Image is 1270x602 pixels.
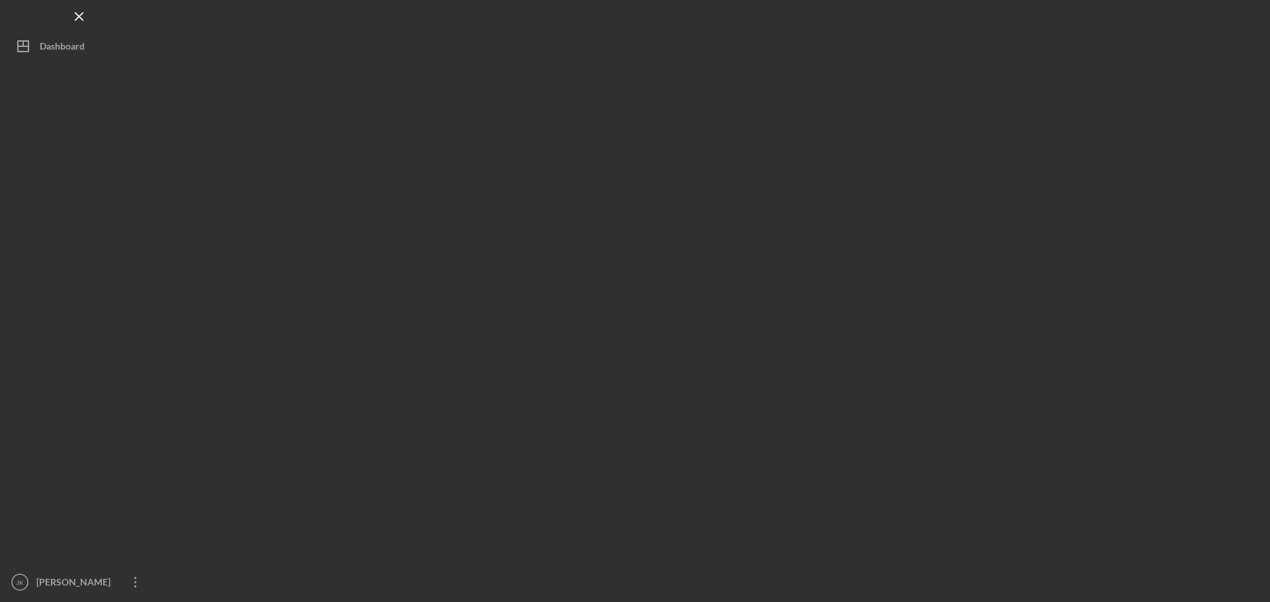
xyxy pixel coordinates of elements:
[16,579,24,586] text: JK
[7,569,152,595] button: JK[PERSON_NAME]
[33,569,119,599] div: [PERSON_NAME]
[7,33,152,59] button: Dashboard
[40,33,85,63] div: Dashboard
